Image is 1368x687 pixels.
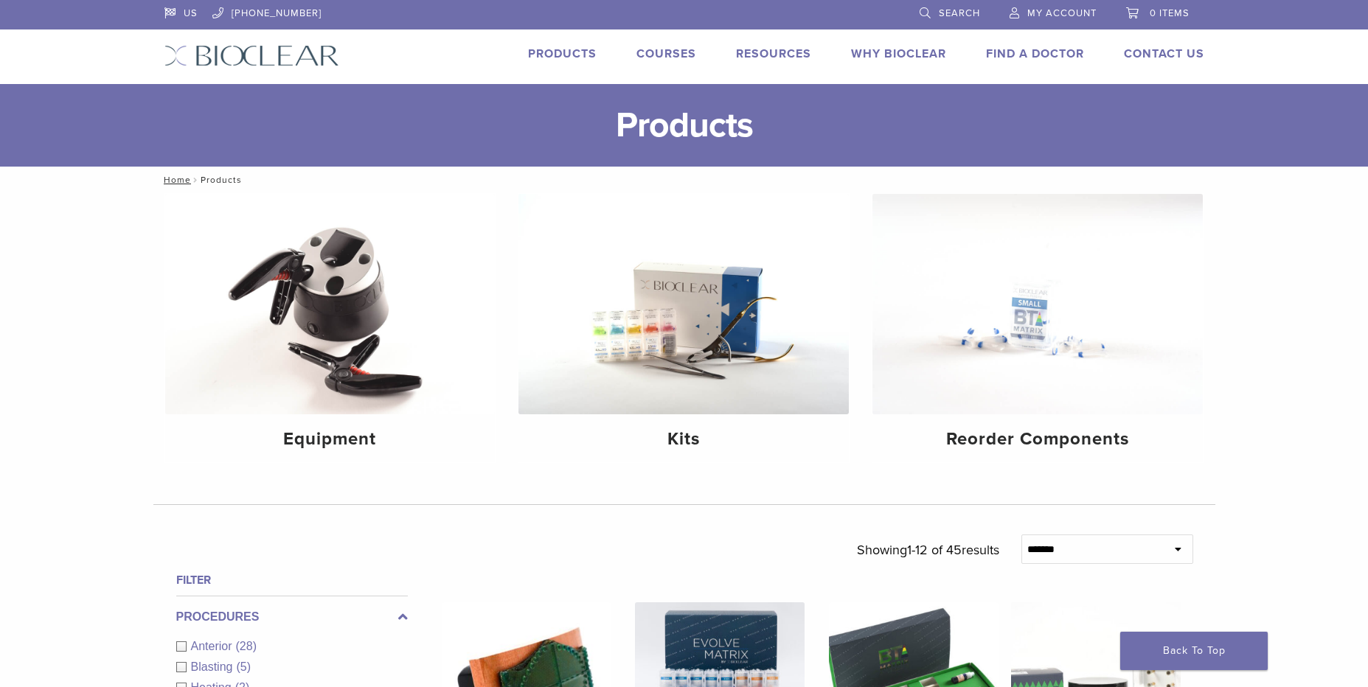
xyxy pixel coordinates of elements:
h4: Reorder Components [884,426,1191,453]
img: Reorder Components [872,194,1203,414]
span: 0 items [1150,7,1190,19]
a: Home [159,175,191,185]
a: Equipment [165,194,496,462]
span: My Account [1027,7,1097,19]
a: Find A Doctor [986,46,1084,61]
img: Equipment [165,194,496,414]
a: Kits [518,194,849,462]
span: Blasting [191,660,237,673]
label: Procedures [176,608,408,626]
span: Search [939,7,980,19]
img: Bioclear [164,45,339,66]
span: 1-12 of 45 [907,542,962,558]
a: Products [528,46,597,61]
h4: Filter [176,571,408,589]
a: Why Bioclear [851,46,946,61]
a: Courses [636,46,696,61]
a: Reorder Components [872,194,1203,462]
p: Showing results [857,534,999,565]
span: (28) [236,640,257,652]
a: Back To Top [1120,632,1268,670]
nav: Products [153,167,1215,193]
h4: Equipment [177,426,484,453]
a: Resources [736,46,811,61]
span: Anterior [191,640,236,652]
span: (5) [236,660,251,673]
span: / [191,176,201,184]
a: Contact Us [1124,46,1204,61]
h4: Kits [530,426,837,453]
img: Kits [518,194,849,414]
